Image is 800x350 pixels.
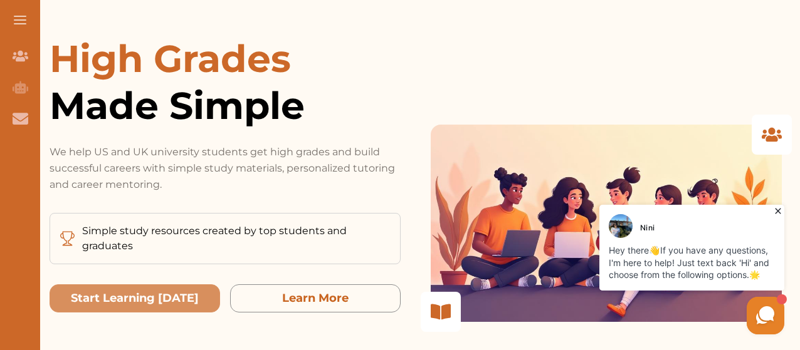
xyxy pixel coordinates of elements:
p: We help US and UK university students get high grades and build successful careers with simple st... [50,144,401,193]
iframe: HelpCrunch [499,202,787,337]
button: Learn More [230,284,401,312]
button: Start Learning Today [50,284,220,312]
span: High Grades [50,36,291,81]
p: Simple study resources created by top students and graduates [82,224,390,254]
span: Made Simple [50,82,401,129]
